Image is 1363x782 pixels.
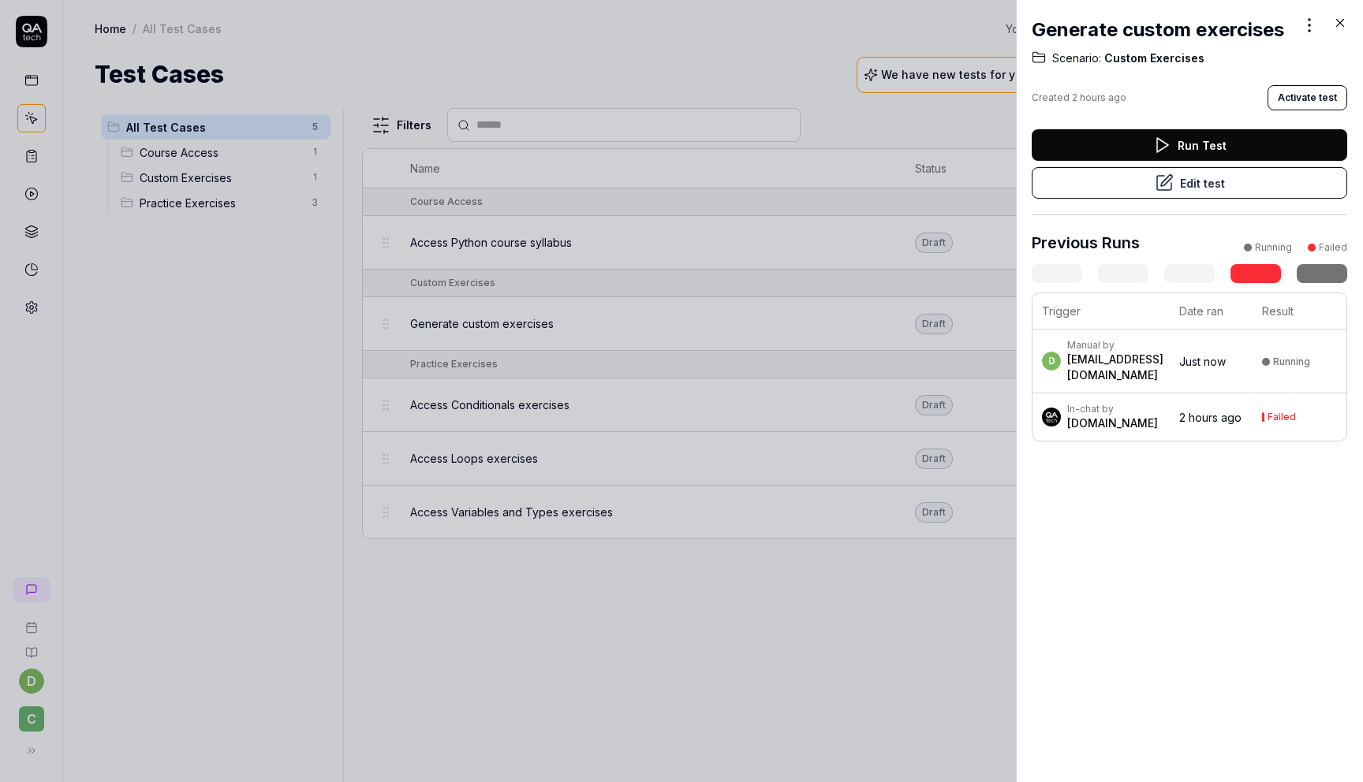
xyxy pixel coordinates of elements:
[1179,355,1226,368] time: Just now
[1042,352,1061,371] span: d
[1268,85,1347,110] button: Activate test
[1052,50,1101,66] span: Scenario:
[1067,352,1163,383] div: [EMAIL_ADDRESS][DOMAIN_NAME]
[1067,339,1163,352] div: Manual by
[1253,293,1346,330] th: Result
[1042,408,1061,426] img: 7ccf6c19-61ad-4a6c-8811-018b02a1b829.jpg
[1273,356,1310,367] div: Running
[1032,16,1284,44] h2: Generate custom exercises
[1268,412,1296,422] div: Failed
[1255,240,1292,255] div: Running
[1032,231,1140,255] h3: Previous Runs
[1067,415,1158,431] div: [DOMAIN_NAME]
[1033,293,1170,330] th: Trigger
[1067,403,1158,415] div: In-chat by
[1101,50,1204,66] span: Custom Exercises
[1319,240,1347,255] div: Failed
[1032,91,1126,105] div: Created
[1179,411,1242,424] time: 2 hours ago
[1032,129,1347,161] button: Run Test
[1170,293,1253,330] th: Date ran
[1072,91,1126,103] time: 2 hours ago
[1032,167,1347,199] button: Edit test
